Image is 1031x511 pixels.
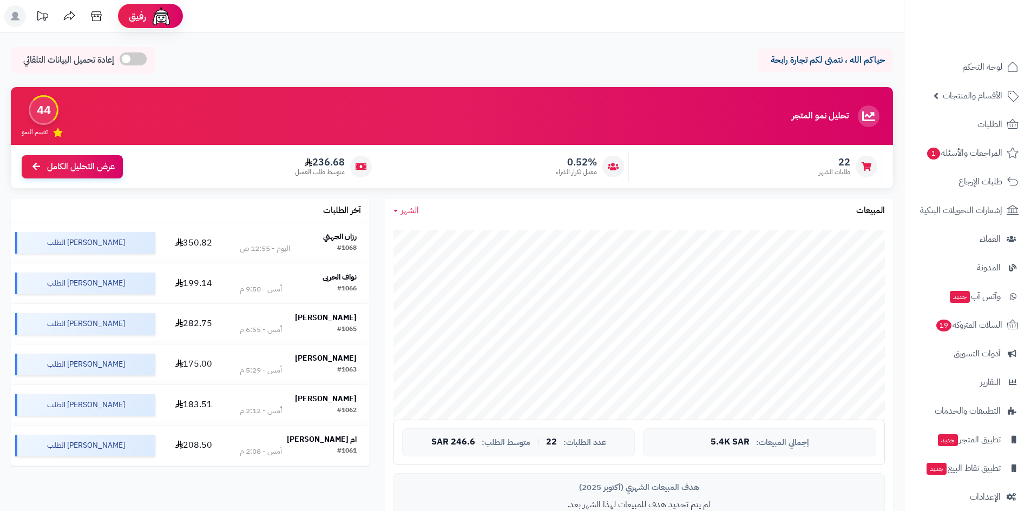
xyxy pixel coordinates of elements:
a: العملاء [911,226,1025,252]
span: عرض التحليل الكامل [47,161,115,173]
td: 199.14 [160,263,227,303]
span: 22 [819,156,850,168]
div: #1063 [337,365,357,376]
span: الطلبات [977,117,1002,132]
span: متوسط طلب العميل [295,168,345,177]
span: إشعارات التحويلات البنكية [920,203,1002,218]
span: 236.68 [295,156,345,168]
span: طلبات الشهر [819,168,850,177]
span: إعادة تحميل البيانات التلقائي [23,54,114,67]
img: ai-face.png [150,5,172,27]
td: 183.51 [160,385,227,425]
span: 1 [927,148,940,160]
a: الإعدادات [911,484,1025,510]
span: 0.52% [556,156,597,168]
span: الأقسام والمنتجات [943,88,1002,103]
h3: آخر الطلبات [323,206,361,216]
a: التقارير [911,369,1025,395]
div: اليوم - 12:55 ص [240,243,290,254]
span: إجمالي المبيعات: [756,438,809,447]
div: أمس - 2:08 م [240,446,282,457]
a: طلبات الإرجاع [911,169,1025,195]
span: التقارير [980,375,1001,390]
span: 19 [936,320,951,331]
span: عدد الطلبات: [563,438,606,447]
strong: [PERSON_NAME] [295,393,357,404]
span: تطبيق نقاط البيع [925,461,1001,476]
span: التطبيقات والخدمات [935,403,1001,419]
span: طلبات الإرجاع [958,174,1002,189]
div: أمس - 6:55 م [240,324,282,335]
div: #1065 [337,324,357,335]
span: لوحة التحكم [962,59,1002,75]
a: المدونة [911,255,1025,281]
div: #1062 [337,406,357,416]
td: 282.75 [160,304,227,344]
a: التطبيقات والخدمات [911,398,1025,424]
div: هدف المبيعات الشهري (أكتوبر 2025) [402,482,876,493]
div: [PERSON_NAME] الطلب [15,354,155,375]
a: الشهر [393,204,419,217]
span: معدل تكرار الشراء [556,168,597,177]
a: لوحة التحكم [911,54,1025,80]
span: تقييم النمو [22,128,48,137]
div: #1068 [337,243,357,254]
span: رفيق [129,10,146,23]
span: 246.6 SAR [431,437,475,447]
p: حياكم الله ، نتمنى لكم تجارة رابحة [766,54,885,67]
div: أمس - 9:50 م [240,284,282,295]
span: الإعدادات [970,489,1001,505]
h3: المبيعات [856,206,885,216]
span: جديد [950,291,970,303]
span: 5.4K SAR [711,437,750,447]
a: تطبيق المتجرجديد [911,427,1025,453]
span: متوسط الطلب: [482,438,530,447]
span: المدونة [977,260,1001,275]
td: 208.50 [160,426,227,466]
div: #1061 [337,446,357,457]
strong: ام [PERSON_NAME] [287,434,357,445]
td: 175.00 [160,344,227,384]
span: المراجعات والأسئلة [926,145,1002,161]
img: logo-2.png [957,8,1021,31]
span: جديد [938,434,958,446]
h3: تحليل نمو المتجر [792,111,849,121]
span: الشهر [401,204,419,217]
strong: [PERSON_NAME] [295,353,357,364]
strong: رزان الجهني [323,231,357,242]
div: [PERSON_NAME] الطلب [15,394,155,416]
span: السلات المتروكة [935,317,1002,333]
a: الطلبات [911,111,1025,137]
a: السلات المتروكة19 [911,312,1025,338]
strong: [PERSON_NAME] [295,312,357,323]
div: أمس - 5:29 م [240,365,282,376]
td: 350.82 [160,223,227,263]
strong: نواف الحربي [323,271,357,283]
div: [PERSON_NAME] الطلب [15,232,155,254]
a: تطبيق نقاط البيعجديد [911,455,1025,481]
a: المراجعات والأسئلة1 [911,140,1025,166]
span: 22 [546,437,557,447]
div: [PERSON_NAME] الطلب [15,435,155,456]
div: [PERSON_NAME] الطلب [15,313,155,335]
span: | [537,438,540,446]
div: #1066 [337,284,357,295]
a: تحديثات المنصة [29,5,56,30]
a: وآتس آبجديد [911,283,1025,309]
div: أمس - 2:12 م [240,406,282,416]
span: جديد [927,463,947,475]
span: تطبيق المتجر [937,432,1001,447]
a: أدوات التسويق [911,341,1025,367]
span: وآتس آب [949,289,1001,304]
span: أدوات التسويق [954,346,1001,361]
div: [PERSON_NAME] الطلب [15,273,155,294]
span: العملاء [980,231,1001,247]
a: إشعارات التحويلات البنكية [911,197,1025,223]
p: لم يتم تحديد هدف للمبيعات لهذا الشهر بعد. [402,499,876,511]
a: عرض التحليل الكامل [22,155,123,178]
